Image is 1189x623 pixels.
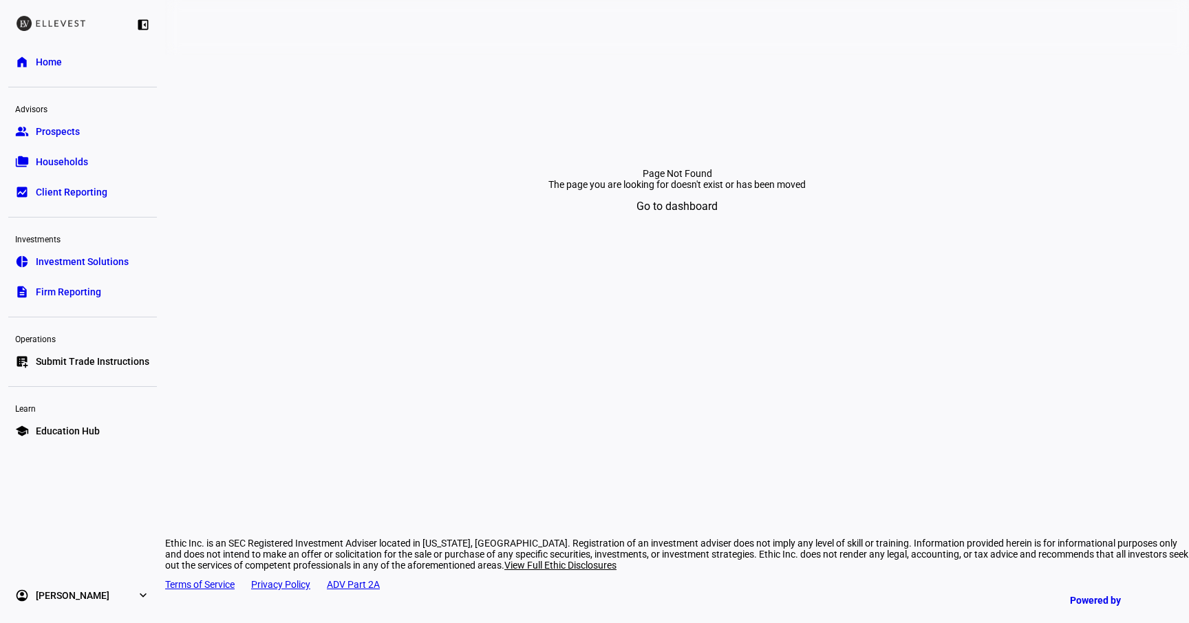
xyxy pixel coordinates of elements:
a: Terms of Service [165,579,235,590]
span: View Full Ethic Disclosures [504,560,617,571]
eth-mat-symbol: folder_copy [15,155,29,169]
a: pie_chartInvestment Solutions [8,248,157,275]
eth-mat-symbol: school [15,424,29,438]
eth-mat-symbol: left_panel_close [136,18,150,32]
eth-mat-symbol: group [15,125,29,138]
div: Advisors [8,98,157,118]
eth-mat-symbol: expand_more [136,589,150,602]
span: Investment Solutions [36,255,129,268]
button: Go to dashboard [617,190,737,223]
div: Page Not Found [182,168,1172,179]
eth-mat-symbol: bid_landscape [15,185,29,199]
a: Privacy Policy [251,579,310,590]
div: Operations [8,328,157,348]
span: Go to dashboard [636,190,718,223]
eth-mat-symbol: account_circle [15,589,29,602]
div: Investments [8,229,157,248]
a: Powered by [1063,587,1168,613]
a: descriptionFirm Reporting [8,278,157,306]
span: Home [36,55,62,69]
span: Submit Trade Instructions [36,355,149,368]
eth-mat-symbol: list_alt_add [15,355,29,368]
a: groupProspects [8,118,157,145]
a: homeHome [8,48,157,76]
div: The page you are looking for doesn't exist or has been moved [397,179,958,190]
eth-mat-symbol: home [15,55,29,69]
span: Client Reporting [36,185,107,199]
span: Prospects [36,125,80,138]
eth-mat-symbol: description [15,285,29,299]
a: folder_copyHouseholds [8,148,157,176]
div: Learn [8,398,157,417]
eth-mat-symbol: pie_chart [15,255,29,268]
span: [PERSON_NAME] [36,589,109,602]
a: bid_landscapeClient Reporting [8,178,157,206]
span: Education Hub [36,424,100,438]
span: Households [36,155,88,169]
span: Firm Reporting [36,285,101,299]
div: Ethic Inc. is an SEC Registered Investment Adviser located in [US_STATE], [GEOGRAPHIC_DATA]. Regi... [165,538,1189,571]
a: ADV Part 2A [327,579,380,590]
